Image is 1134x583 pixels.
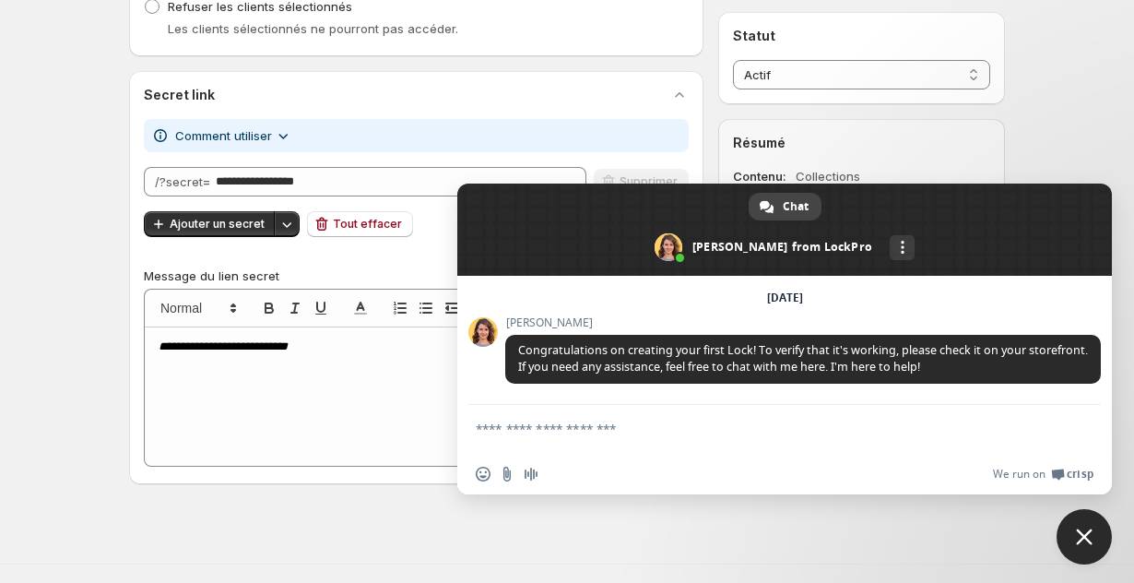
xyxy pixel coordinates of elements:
span: Ajouter un secret [170,217,265,232]
span: Comment utiliser [175,126,272,145]
div: [DATE] [767,292,803,303]
button: Autres actions d'enregistrement [274,211,300,237]
h2: Statut [733,27,990,45]
button: Effacer tous les secrets [307,211,413,237]
button: Ajouter un secret [144,211,276,237]
div: Close chat [1057,509,1112,565]
span: Send a file [500,467,514,482]
span: /?secret= [155,174,210,189]
dd: Collections [796,167,938,185]
span: Crisp [1067,467,1093,482]
span: [PERSON_NAME] [505,316,1101,329]
textarea: Compose your message... [476,421,1053,454]
span: Tout effacer [333,217,402,232]
span: Les clients sélectionnés ne pourront pas accéder. [168,21,458,36]
span: Insert an emoji [476,467,490,482]
p: Message du lien secret [144,267,689,285]
span: We run on [993,467,1045,482]
h2: Secret link [144,86,215,104]
span: Congratulations on creating your first Lock! To verify that it's working, please check it on your... [518,342,1088,375]
button: Comment utiliser [164,121,303,150]
div: More channels [890,235,915,260]
dt: Contenu : [733,167,792,185]
div: Chat [749,193,821,220]
a: We run onCrisp [993,467,1093,482]
span: Audio message [524,467,538,482]
span: Chat [783,193,809,220]
h2: Résumé [733,134,990,152]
